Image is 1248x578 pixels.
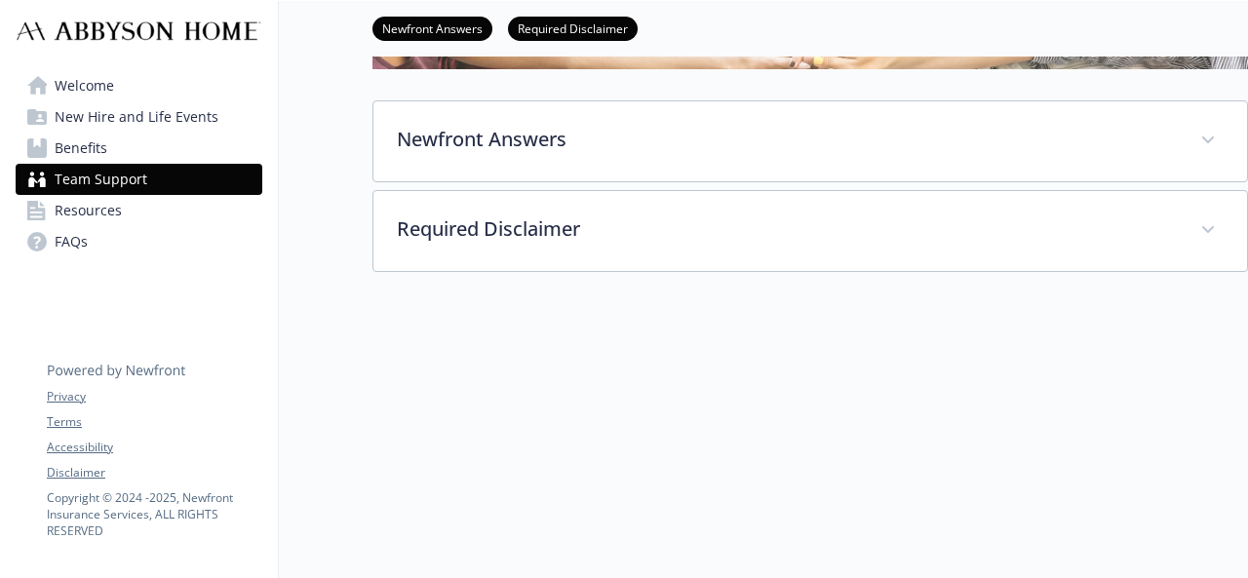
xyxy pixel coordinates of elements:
a: Terms [47,413,261,431]
a: Required Disclaimer [508,19,638,37]
p: Copyright © 2024 - 2025 , Newfront Insurance Services, ALL RIGHTS RESERVED [47,489,261,539]
a: Benefits [16,133,262,164]
a: FAQs [16,226,262,257]
span: Welcome [55,70,114,101]
span: Benefits [55,133,107,164]
span: Team Support [55,164,147,195]
div: Newfront Answers [373,101,1247,181]
span: FAQs [55,226,88,257]
a: Welcome [16,70,262,101]
a: Resources [16,195,262,226]
a: Disclaimer [47,464,261,482]
a: Accessibility [47,439,261,456]
span: Resources [55,195,122,226]
a: Privacy [47,388,261,405]
div: Required Disclaimer [373,191,1247,271]
p: Newfront Answers [397,125,1177,154]
span: New Hire and Life Events [55,101,218,133]
p: Required Disclaimer [397,214,1177,244]
a: Team Support [16,164,262,195]
a: New Hire and Life Events [16,101,262,133]
a: Newfront Answers [372,19,492,37]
